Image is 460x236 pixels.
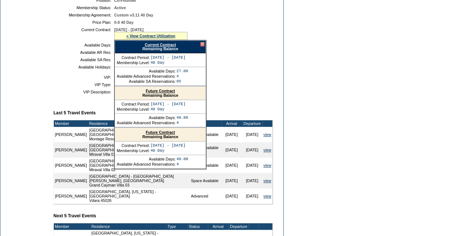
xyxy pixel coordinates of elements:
td: 40 Day [150,60,186,65]
td: VIP: [56,75,111,80]
a: view [263,148,271,152]
td: [GEOGRAPHIC_DATA], [US_STATE] - [GEOGRAPHIC_DATA] [US_STATE] Resort & Spa Miraval Villa 02 [88,158,190,173]
span: Active [114,5,126,10]
td: [DATE] - [DATE] [150,55,186,60]
td: Membership Status: [56,5,111,10]
td: Available Days: [117,157,176,161]
td: Residence [88,120,190,127]
span: Custom v3.11 40 Day [114,13,153,17]
td: Available Advanced Reservations: [117,162,176,166]
td: [DATE] [221,158,242,173]
td: [DATE] - [DATE] [150,102,186,106]
td: Available Holidays: [56,65,111,69]
td: Current Contract: [56,27,111,40]
td: [GEOGRAPHIC_DATA], [US_STATE] - [GEOGRAPHIC_DATA] [US_STATE] Resort & Spa Miraval Villa 01 [88,142,190,158]
a: view [263,132,271,137]
td: Available AR Res: [56,50,111,55]
td: [GEOGRAPHIC_DATA] - [GEOGRAPHIC_DATA][PERSON_NAME], [GEOGRAPHIC_DATA] Grand Cayman Villa 03 [88,173,190,188]
td: 4 [176,121,188,125]
a: Current Contract [145,43,176,47]
td: Type [167,223,188,230]
td: [DATE] [221,142,242,158]
td: [DATE] [242,127,262,142]
td: [GEOGRAPHIC_DATA], [US_STATE] - [GEOGRAPHIC_DATA] Montage Resort 312 [88,127,190,142]
a: Future Contract [146,89,175,93]
span: 0-0 40 Day [114,20,134,25]
td: [DATE] [242,158,262,173]
div: Remaining Balance [115,40,206,53]
td: Contract Period: [117,102,150,106]
td: 95 [176,79,188,84]
td: VIP Description: [56,90,111,94]
td: Available Advanced Reservations: [117,121,176,125]
td: Member [54,120,88,127]
td: Membership Level: [117,107,150,111]
td: [PERSON_NAME] [54,158,88,173]
td: Member [54,223,88,230]
td: Contract Period: [117,55,150,60]
td: [DATE] [242,188,262,204]
b: Next 5 Travel Events [53,213,96,218]
td: 4 [176,74,188,78]
td: [DATE] [242,173,262,188]
td: Arrival [221,120,242,127]
td: 27.00 [176,69,188,73]
td: VIP Type: [56,82,111,87]
a: view [263,178,271,183]
td: Membership Level: [117,148,150,153]
td: Available SA Reservations: [117,79,176,84]
td: Available Days: [117,69,176,73]
td: Residence [90,223,167,230]
td: Price Plan: [56,20,111,25]
td: [DATE] [221,127,242,142]
td: Available Advanced Reservations: [117,74,176,78]
a: view [263,163,271,167]
td: Available Days: [117,115,176,120]
td: [DATE] - [DATE] [150,143,186,148]
td: Available SA Res: [56,58,111,62]
td: [DATE] [221,188,242,204]
td: [DATE] [221,173,242,188]
td: Departure [242,120,262,127]
a: » View Contract Utilization [126,34,175,38]
div: Remaining Balance [115,128,206,141]
td: [PERSON_NAME] [54,142,88,158]
td: 40.00 [176,115,188,120]
b: Last 5 Travel Events [53,110,96,115]
td: 40 Day [150,148,186,153]
td: Membership Agreement: [56,13,111,17]
td: Available Days: [56,43,111,47]
td: 40.00 [176,157,188,161]
td: 40 Day [150,107,186,111]
td: [PERSON_NAME] [54,173,88,188]
span: [DATE] - [DATE] [114,27,143,32]
a: Future Contract [146,130,175,134]
td: Arrival [208,223,228,230]
a: view [263,194,271,198]
td: [GEOGRAPHIC_DATA], [US_STATE] - [GEOGRAPHIC_DATA] Vdara 45026 [88,188,190,204]
td: Contract Period: [117,143,150,148]
td: Membership Level: [117,60,150,65]
td: Advanced [190,188,221,204]
td: [PERSON_NAME] [54,188,88,204]
td: [PERSON_NAME] [54,127,88,142]
div: Remaining Balance [115,86,206,100]
td: Status [188,223,208,230]
td: [DATE] [242,142,262,158]
td: Departure [228,223,249,230]
td: 4 [176,162,188,166]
